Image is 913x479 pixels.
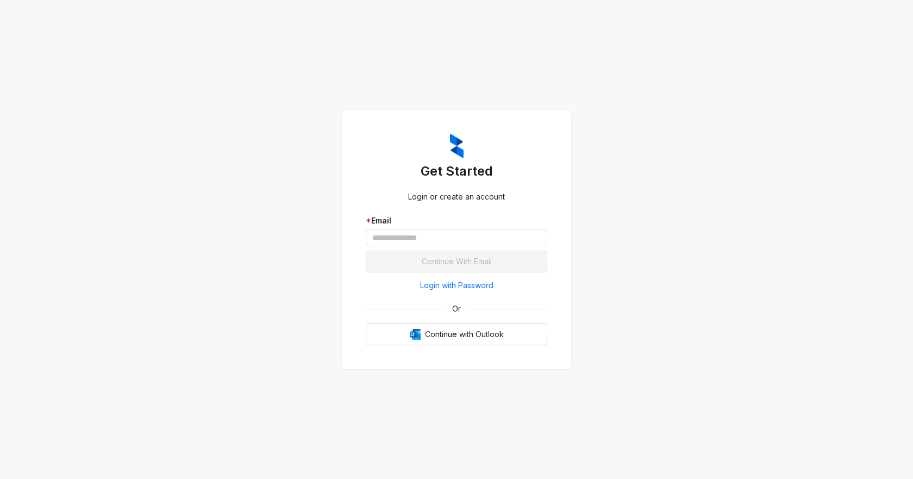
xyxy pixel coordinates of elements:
[366,215,547,227] div: Email
[420,279,493,291] span: Login with Password
[366,191,547,203] div: Login or create an account
[366,324,547,345] button: OutlookContinue with Outlook
[445,303,468,315] span: Or
[450,134,464,159] img: ZumaIcon
[366,163,547,180] h3: Get Started
[366,251,547,272] button: Continue With Email
[366,277,547,294] button: Login with Password
[410,329,421,340] img: Outlook
[425,328,504,340] span: Continue with Outlook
